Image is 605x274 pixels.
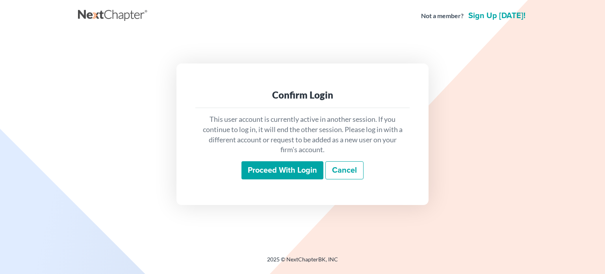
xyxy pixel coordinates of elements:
a: Sign up [DATE]! [467,12,527,20]
strong: Not a member? [421,11,464,21]
p: This user account is currently active in another session. If you continue to log in, it will end ... [202,114,403,155]
input: Proceed with login [241,161,323,179]
a: Cancel [325,161,364,179]
div: 2025 © NextChapterBK, INC [78,255,527,270]
div: Confirm Login [202,89,403,101]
